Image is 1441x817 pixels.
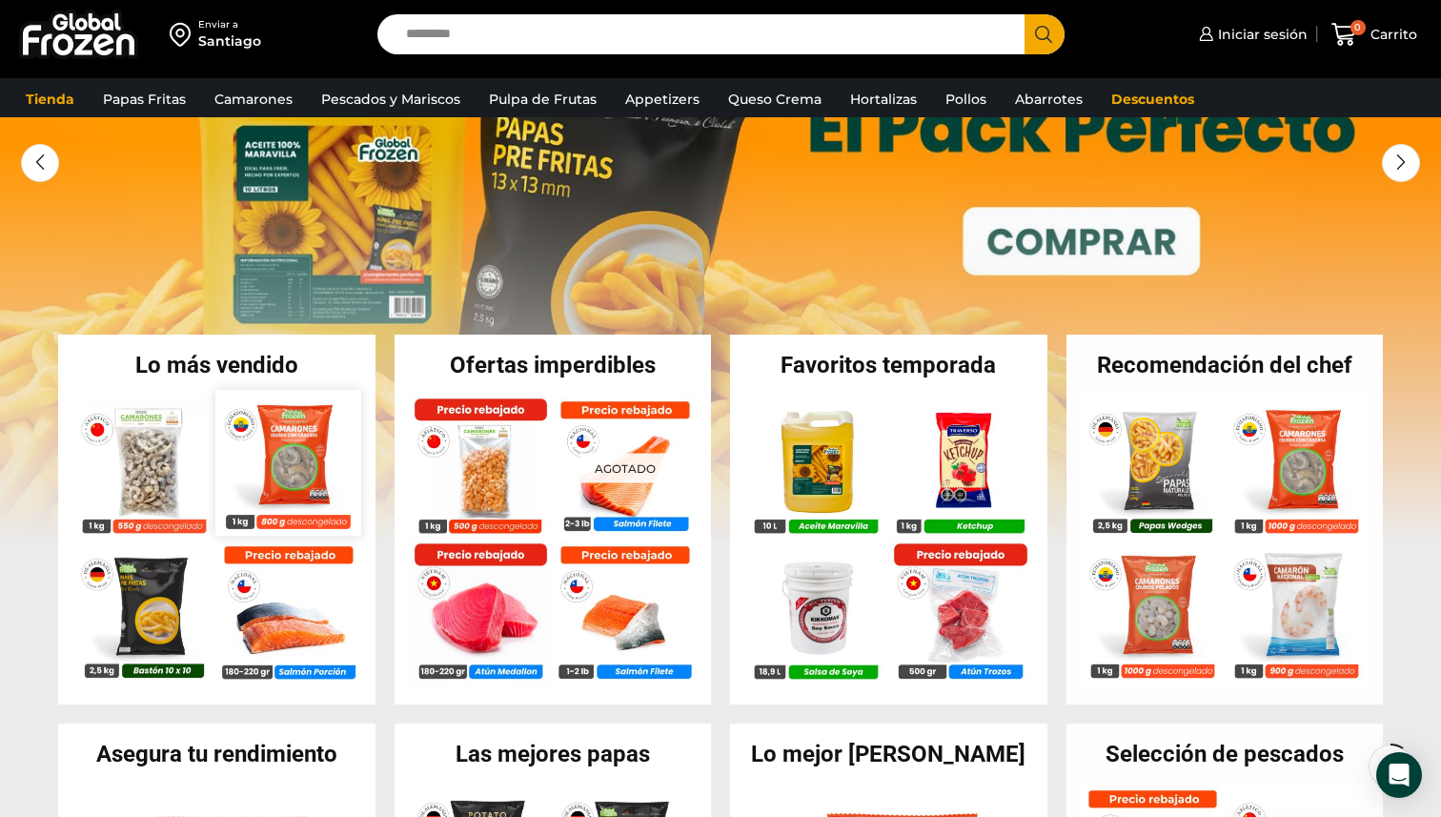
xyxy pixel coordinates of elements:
h2: Asegura tu rendimiento [58,743,375,766]
a: 0 Carrito [1327,12,1422,57]
span: Carrito [1366,25,1417,44]
span: Iniciar sesión [1213,25,1308,44]
a: Queso Crema [719,81,831,117]
a: Appetizers [616,81,709,117]
h2: Recomendación del chef [1066,354,1384,377]
img: address-field-icon.svg [170,18,198,51]
a: Abarrotes [1005,81,1092,117]
h2: Favoritos temporada [730,354,1047,377]
a: Papas Fritas [93,81,195,117]
a: Iniciar sesión [1194,15,1308,53]
h2: Lo mejor [PERSON_NAME] [730,743,1047,766]
a: Descuentos [1102,81,1204,117]
p: Agotado [580,453,668,482]
a: Pollos [936,81,996,117]
a: Tienda [16,81,84,117]
div: Enviar a [198,18,261,31]
div: Next slide [1382,144,1420,182]
h2: Lo más vendido [58,354,375,377]
h2: Selección de pescados [1066,743,1384,766]
a: Camarones [205,81,302,117]
div: Previous slide [21,144,59,182]
h2: Ofertas imperdibles [395,354,712,377]
h2: Las mejores papas [395,743,712,766]
div: Santiago [198,31,261,51]
div: Open Intercom Messenger [1376,752,1422,798]
a: Pescados y Mariscos [312,81,470,117]
button: Search button [1025,14,1065,54]
span: 0 [1350,20,1366,35]
a: Hortalizas [841,81,926,117]
a: Pulpa de Frutas [479,81,606,117]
